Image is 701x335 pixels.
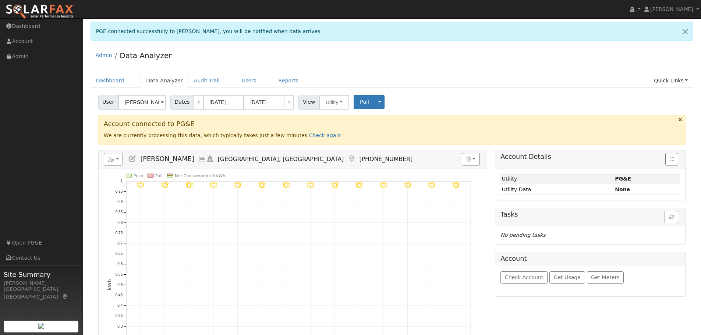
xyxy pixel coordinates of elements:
a: Edit User (30313) [128,155,137,163]
a: Users [236,74,262,88]
i: No pending tasks [500,232,545,238]
i: 8/24 - MostlyClear [234,181,241,189]
a: Check again [309,132,341,138]
text: Net Consumption 0 kWh [175,174,225,178]
div: [GEOGRAPHIC_DATA], [GEOGRAPHIC_DATA] [4,285,79,301]
a: Close [677,22,693,40]
span: View [298,95,319,110]
i: 8/20 - Clear [137,181,144,189]
text: 0.7 [117,241,123,245]
a: > [284,95,294,110]
img: retrieve [38,323,44,329]
span: Dates [170,95,194,110]
a: Multi-Series Graph [198,155,206,163]
a: Data Analyzer [141,74,188,88]
text: 0.55 [115,272,123,277]
i: 8/21 - Clear [161,181,169,189]
text: Push [133,174,143,178]
text: Pull [155,174,162,178]
i: 8/25 - MostlyClear [258,181,266,189]
i: 8/26 - MostlyClear [283,181,290,189]
a: Admin [96,52,112,58]
div: We are currently processing this data, which typically takes just a few minutes. [98,115,686,145]
text: 0.45 [115,293,123,297]
span: [GEOGRAPHIC_DATA], [GEOGRAPHIC_DATA] [218,156,344,163]
text: 1 [120,179,123,183]
i: 8/22 - MostlyClear [185,181,193,189]
i: 8/23 - MostlyClear [210,181,217,189]
img: SolarFax [6,4,75,19]
a: Map [62,294,68,300]
button: Pull [354,95,375,109]
span: Check Account [505,274,544,280]
input: Select a User [118,95,166,110]
strong: ID: 17248004, authorized: 09/03/25 [615,176,631,182]
button: Refresh [665,211,678,223]
a: Audit Trail [188,74,225,88]
i: 8/30 - Clear [379,181,387,189]
text: 0.6 [117,262,123,266]
text: 0.35 [115,314,123,318]
i: 8/31 - Clear [404,181,411,189]
a: Dashboard [91,74,130,88]
h5: Account Details [500,153,680,161]
i: 8/28 - Clear [331,181,339,189]
h5: Account [500,255,527,262]
span: Site Summary [4,270,79,279]
i: 9/01 - Clear [428,181,435,189]
span: Get Meters [591,274,620,280]
button: Get Meters [587,271,624,284]
button: Issue History [665,153,678,165]
span: User [98,95,118,110]
text: 0.8 [117,221,123,225]
div: PGE connected successfully to [PERSON_NAME], you will be notified when data arrives [91,22,694,41]
span: [PERSON_NAME] [650,6,693,12]
button: Get Usage [549,271,585,284]
text: 0.4 [117,303,123,307]
i: 9/02 - Clear [452,181,460,189]
text: 0.95 [115,189,123,193]
text: 0.9 [117,200,123,204]
a: Quick Links [648,74,693,88]
text: 0.85 [115,210,123,214]
h3: Account connected to PG&E [104,120,680,128]
span: [PHONE_NUMBER] [359,156,413,163]
text: 0.5 [117,283,123,287]
text: kWh [107,279,112,290]
a: Reports [273,74,304,88]
h5: Tasks [500,211,680,218]
span: [PERSON_NAME] [140,155,194,163]
text: 0.65 [115,252,123,256]
button: Utility [319,95,349,110]
td: Utility Data [500,184,613,195]
i: 8/29 - Clear [355,181,363,189]
button: Check Account [500,271,548,284]
i: 8/27 - Clear [307,181,314,189]
text: 0.75 [115,231,123,235]
strong: None [615,186,630,192]
div: [PERSON_NAME] [4,279,79,287]
td: Utility [500,174,613,184]
a: Map [347,155,355,163]
span: Get Usage [554,274,581,280]
a: Login As (last Never) [206,155,214,163]
a: < [194,95,204,110]
span: Pull [360,99,369,105]
text: 0.3 [117,324,123,328]
a: Data Analyzer [120,51,171,60]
